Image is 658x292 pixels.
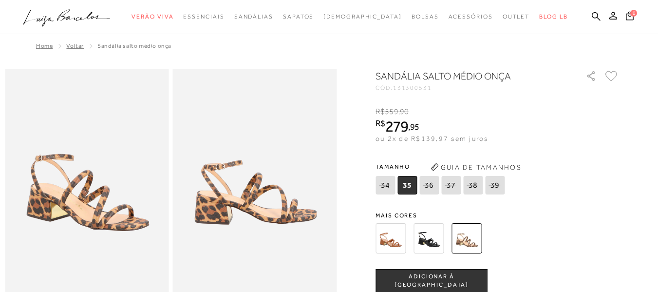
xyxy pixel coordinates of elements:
[414,223,444,253] img: SANDÁLIA DE TIRAS ABAULADAS EM VERNIZ PRETO E SALTO BLOCO MÉDIO
[323,8,402,26] a: noSubCategoriesText
[385,117,408,135] span: 279
[66,42,84,49] a: Voltar
[97,42,171,49] span: SANDÁLIA SALTO MÉDIO ONÇA
[183,8,224,26] a: categoryNavScreenReaderText
[36,42,53,49] a: Home
[449,8,493,26] a: categoryNavScreenReaderText
[376,213,619,218] span: Mais cores
[410,121,419,132] span: 95
[539,8,567,26] a: BLOG LB
[283,8,314,26] a: categoryNavScreenReaderText
[376,69,558,83] h1: SANDÁLIA SALTO MÉDIO ONÇA
[451,223,482,253] img: SANDÁLIA SALTO MÉDIO ONÇA
[463,176,483,195] span: 38
[397,176,417,195] span: 35
[376,159,507,174] span: Tamanho
[234,13,273,20] span: Sandálias
[183,13,224,20] span: Essenciais
[412,13,439,20] span: Bolsas
[283,13,314,20] span: Sapatos
[234,8,273,26] a: categoryNavScreenReaderText
[412,8,439,26] a: categoryNavScreenReaderText
[485,176,505,195] span: 39
[376,85,570,91] div: CÓD:
[623,11,637,24] button: 0
[503,8,530,26] a: categoryNavScreenReaderText
[376,135,488,142] span: ou 2x de R$139,97 sem juros
[503,13,530,20] span: Outlet
[408,122,419,131] i: ,
[376,176,395,195] span: 34
[539,13,567,20] span: BLOG LB
[132,13,173,20] span: Verão Viva
[376,223,406,253] img: SANDÁLIA DE TIRAS ABAULADAS EM VERNIZ CARAMELO E SALTO BLOCO MÉDIO
[393,84,432,91] span: 131300531
[398,107,409,116] i: ,
[385,107,398,116] span: 559
[400,107,409,116] span: 90
[376,119,385,128] i: R$
[376,273,487,290] span: ADICIONAR À [GEOGRAPHIC_DATA]
[419,176,439,195] span: 36
[427,159,525,175] button: Guia de Tamanhos
[630,10,637,17] span: 0
[441,176,461,195] span: 37
[449,13,493,20] span: Acessórios
[323,13,402,20] span: [DEMOGRAPHIC_DATA]
[132,8,173,26] a: categoryNavScreenReaderText
[376,107,385,116] i: R$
